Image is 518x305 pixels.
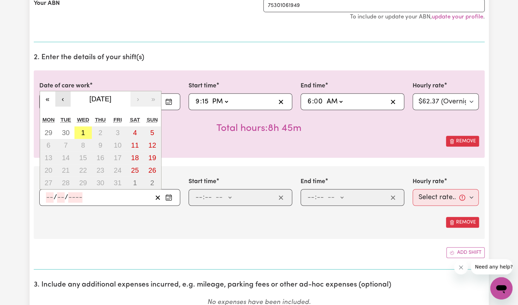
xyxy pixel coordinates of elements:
[98,141,102,149] abbr: 9 October 2025
[96,179,104,187] abbr: 30 October 2025
[45,154,52,162] abbr: 13 October 2025
[195,192,203,203] input: --
[446,217,479,228] button: Remove this shift
[200,98,202,105] span: :
[126,151,144,164] button: 18 October 2025
[40,91,55,107] button: «
[133,179,137,187] abbr: 1 November 2025
[144,126,161,139] button: 5 October 2025
[79,166,87,174] abbr: 22 October 2025
[163,192,174,203] button: Enter the date of care work
[57,177,74,189] button: 28 October 2025
[109,151,126,164] button: 17 October 2025
[490,277,512,299] iframe: Button to launch messaging window
[109,164,126,177] button: 24 October 2025
[92,177,109,189] button: 30 October 2025
[62,179,70,187] abbr: 28 October 2025
[148,154,156,162] abbr: 19 October 2025
[54,194,57,201] span: /
[350,14,485,20] small: To include or update your ABN, .
[144,177,161,189] button: 2 November 2025
[46,192,54,203] input: --
[314,96,323,107] input: --
[40,177,57,189] button: 27 October 2025
[45,179,52,187] abbr: 27 October 2025
[57,126,74,139] button: 30 September 2025
[96,154,104,162] abbr: 16 October 2025
[95,117,106,123] abbr: Thursday
[79,154,87,162] abbr: 15 October 2025
[312,98,314,105] span: :
[57,164,74,177] button: 21 October 2025
[195,96,200,107] input: --
[114,179,121,187] abbr: 31 October 2025
[64,141,67,149] abbr: 7 October 2025
[432,14,483,20] a: update your profile
[314,98,318,105] span: 0
[446,247,485,258] button: Add another shift
[307,192,315,203] input: --
[74,139,92,151] button: 8 October 2025
[152,192,163,203] button: Clear date
[62,129,70,136] abbr: 30 September 2025
[146,91,161,107] button: »
[40,151,57,164] button: 13 October 2025
[317,192,324,203] input: --
[148,141,156,149] abbr: 12 October 2025
[89,95,111,103] span: [DATE]
[446,136,479,147] button: Remove this shift
[315,194,317,201] span: :
[203,194,205,201] span: :
[131,141,139,149] abbr: 11 October 2025
[57,192,65,203] input: --
[92,139,109,151] button: 9 October 2025
[413,81,444,91] label: Hourly rate
[114,154,121,162] abbr: 17 October 2025
[39,177,90,186] label: Date of care work
[114,141,121,149] abbr: 10 October 2025
[144,164,161,177] button: 26 October 2025
[109,126,126,139] button: 3 October 2025
[42,117,55,123] abbr: Monday
[126,139,144,151] button: 11 October 2025
[205,192,212,203] input: --
[40,126,57,139] button: 29 September 2025
[126,164,144,177] button: 25 October 2025
[126,177,144,189] button: 1 November 2025
[109,177,126,189] button: 31 October 2025
[148,166,156,174] abbr: 26 October 2025
[39,81,90,91] label: Date of care work
[307,96,312,107] input: --
[98,129,102,136] abbr: 2 October 2025
[77,117,89,123] abbr: Wednesday
[130,117,140,123] abbr: Saturday
[68,192,82,203] input: ----
[189,81,216,91] label: Start time
[74,126,92,139] button: 1 October 2025
[4,5,42,10] span: Need any help?
[79,179,87,187] abbr: 29 October 2025
[57,151,74,164] button: 14 October 2025
[301,81,325,91] label: End time
[144,139,161,151] button: 12 October 2025
[92,164,109,177] button: 23 October 2025
[74,164,92,177] button: 22 October 2025
[57,139,74,151] button: 7 October 2025
[71,91,130,107] button: [DATE]
[131,154,139,162] abbr: 18 October 2025
[45,129,52,136] abbr: 29 September 2025
[147,117,158,123] abbr: Sunday
[34,53,485,62] h2: 2. Enter the details of your shift(s)
[92,126,109,139] button: 2 October 2025
[40,164,57,177] button: 20 October 2025
[81,141,85,149] abbr: 8 October 2025
[216,124,302,133] span: Total hours worked: 8 hours 45 minutes
[189,177,216,186] label: Start time
[413,177,444,186] label: Hourly rate
[74,177,92,189] button: 29 October 2025
[116,129,120,136] abbr: 3 October 2025
[163,96,174,107] button: Enter the date of care work
[150,179,154,187] abbr: 2 November 2025
[109,139,126,151] button: 10 October 2025
[61,117,71,123] abbr: Tuesday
